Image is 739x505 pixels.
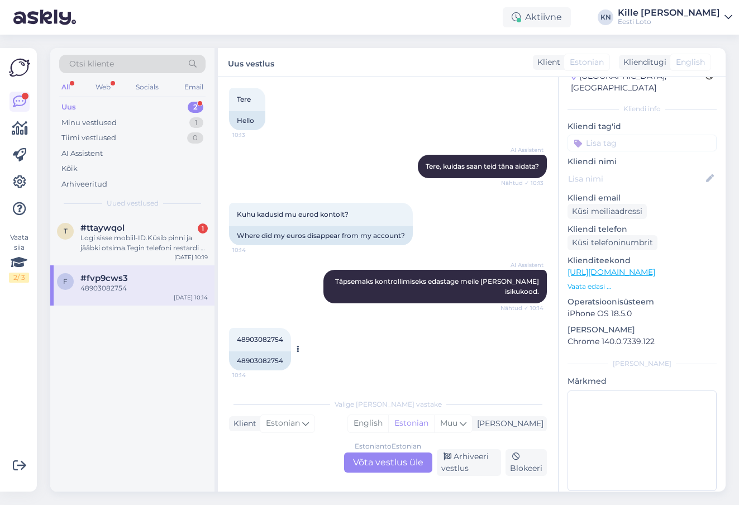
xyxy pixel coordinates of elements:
div: [DATE] 10:14 [174,293,208,302]
div: Eesti Loto [618,17,720,26]
div: Hello [229,111,265,130]
p: Kliendi tag'id [568,121,717,132]
span: 48903082754 [237,335,283,344]
span: Tere, kuidas saan teid täna aidata? [426,162,539,170]
span: Nähtud ✓ 10:14 [500,304,543,312]
div: English [348,415,388,432]
p: Vaata edasi ... [568,282,717,292]
div: Klienditugi [619,56,666,68]
span: Muu [440,418,457,428]
div: [PERSON_NAME] [568,359,717,369]
div: Blokeeri [506,449,547,476]
p: Kliendi nimi [568,156,717,168]
div: [DATE] 10:19 [174,253,208,261]
p: Kliendi telefon [568,223,717,235]
div: Aktiivne [503,7,571,27]
span: Uued vestlused [107,198,159,208]
a: [URL][DOMAIN_NAME] [568,267,655,277]
span: English [676,56,705,68]
p: Märkmed [568,375,717,387]
p: iPhone OS 18.5.0 [568,308,717,320]
div: 1 [198,223,208,234]
div: Where did my euros disappear from my account? [229,226,413,245]
div: Küsi meiliaadressi [568,204,647,219]
div: [GEOGRAPHIC_DATA], [GEOGRAPHIC_DATA] [571,70,705,94]
div: 48903082754 [80,283,208,293]
div: 2 / 3 [9,273,29,283]
div: Klient [229,418,256,430]
div: 1 [189,117,203,128]
div: Kliendi info [568,104,717,114]
span: Nähtud ✓ 10:13 [501,179,543,187]
div: Arhiveeritud [61,179,107,190]
label: Uus vestlus [228,55,274,70]
div: Socials [134,80,161,94]
div: Võta vestlus üle [344,452,432,473]
div: 2 [188,102,203,113]
span: Kuhu kadusid mu eurod kontolt? [237,210,349,218]
p: Klienditeekond [568,255,717,266]
img: Askly Logo [9,57,30,78]
div: Küsi telefoninumbrit [568,235,657,250]
span: #ttaywqol [80,223,125,233]
input: Lisa tag [568,135,717,151]
div: Email [182,80,206,94]
div: Vaata siia [9,232,29,283]
div: Tiimi vestlused [61,132,116,144]
span: 10:14 [232,246,274,254]
span: t [64,227,68,235]
div: Klient [533,56,560,68]
div: 48903082754 [229,351,291,370]
div: Estonian [388,415,434,432]
div: 0 [187,132,203,144]
div: Minu vestlused [61,117,117,128]
span: AI Assistent [502,261,543,269]
div: All [59,80,72,94]
input: Lisa nimi [568,173,704,185]
div: Kõik [61,163,78,174]
span: Täpsemaks kontrollimiseks edastage meile [PERSON_NAME] isikukood. [335,277,541,296]
div: KN [598,9,613,25]
span: #fvp9cws3 [80,273,128,283]
p: [PERSON_NAME] [568,324,717,336]
span: Estonian [570,56,604,68]
div: Valige [PERSON_NAME] vastake [229,399,547,409]
span: 10:13 [232,131,274,139]
span: 10:14 [232,371,274,379]
p: Kliendi email [568,192,717,204]
span: Estonian [266,417,300,430]
div: Arhiveeri vestlus [437,449,502,476]
span: Tere [237,95,251,103]
span: f [63,277,68,285]
span: AI Assistent [502,146,543,154]
div: Uus [61,102,76,113]
a: Kille [PERSON_NAME]Eesti Loto [618,8,732,26]
div: Kille [PERSON_NAME] [618,8,720,17]
div: Estonian to Estonian [355,441,421,451]
div: Web [93,80,113,94]
span: Otsi kliente [69,58,114,70]
div: AI Assistent [61,148,103,159]
p: Operatsioonisüsteem [568,296,717,308]
div: [PERSON_NAME] [473,418,543,430]
p: Chrome 140.0.7339.122 [568,336,717,347]
div: Logi sisse mobiil-ID.Küsib pinni ja jääbki otsima.Tegin telefoni restardi ei aidanud. [80,233,208,253]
